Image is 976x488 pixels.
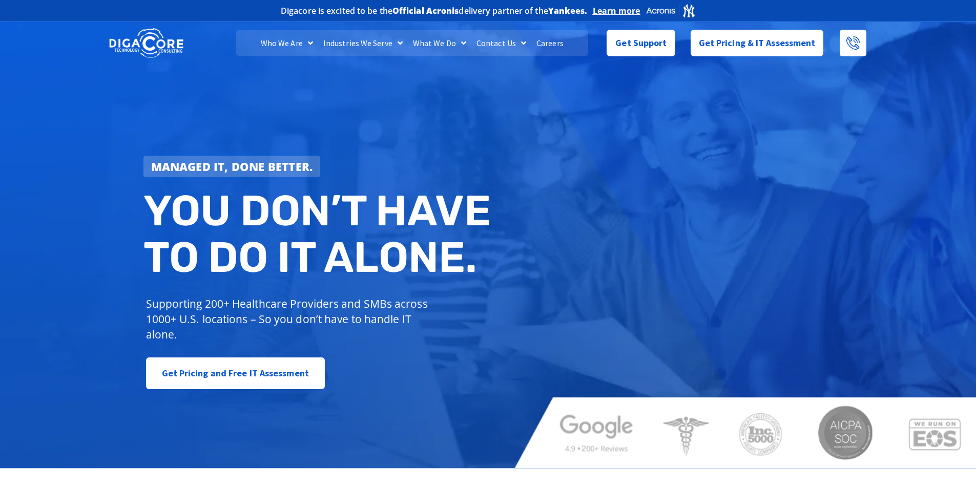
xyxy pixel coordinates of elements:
[392,5,459,16] b: Official Acronis
[691,30,824,56] a: Get Pricing & IT Assessment
[531,30,569,56] a: Careers
[615,33,667,53] span: Get Support
[146,357,325,389] a: Get Pricing and Free IT Assessment
[408,30,471,56] a: What We Do
[593,6,640,16] a: Learn more
[162,363,309,384] span: Get Pricing and Free IT Assessment
[256,30,318,56] a: Who We Are
[646,3,696,18] img: Acronis
[281,7,588,15] h2: Digacore is excited to be the delivery partner of the
[471,30,531,56] a: Contact Us
[318,30,408,56] a: Industries We Serve
[143,187,496,281] h2: You don’t have to do IT alone.
[143,156,321,177] a: Managed IT, done better.
[146,296,432,342] p: Supporting 200+ Healthcare Providers and SMBs across 1000+ U.S. locations – So you don’t have to ...
[548,5,588,16] b: Yankees.
[151,159,313,174] strong: Managed IT, done better.
[699,33,816,53] span: Get Pricing & IT Assessment
[607,30,675,56] a: Get Support
[109,27,183,59] img: DigaCore Technology Consulting
[236,30,588,56] nav: Menu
